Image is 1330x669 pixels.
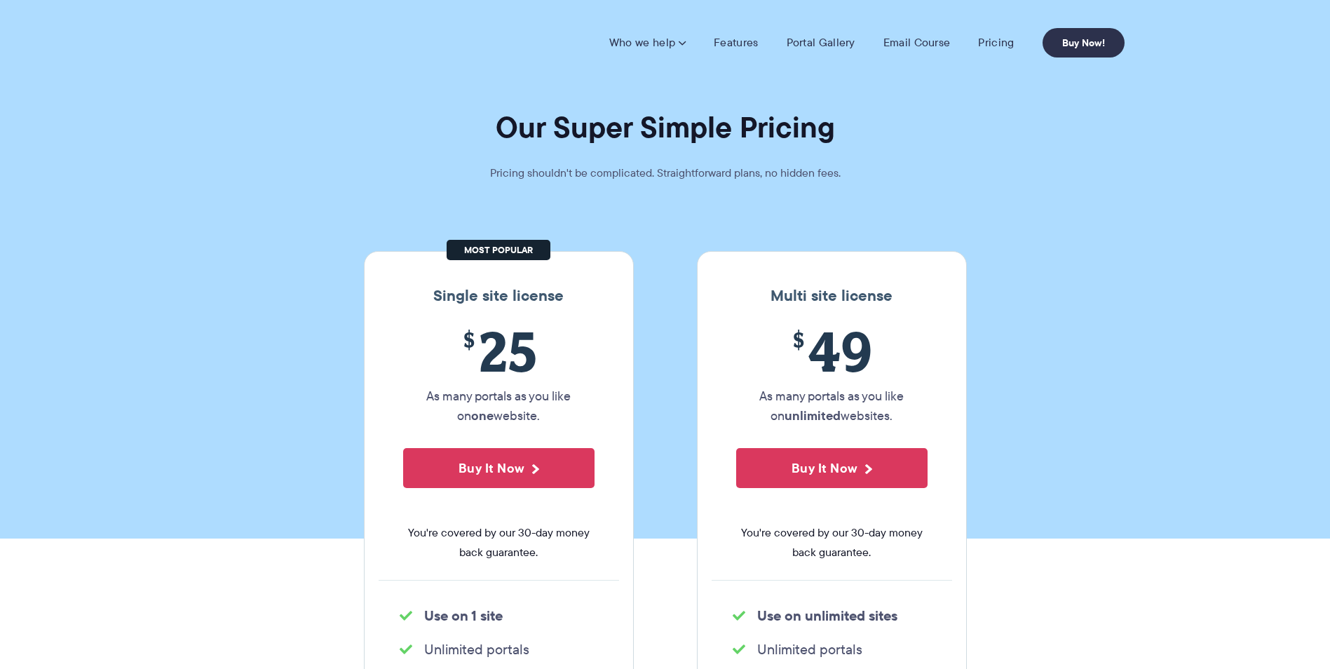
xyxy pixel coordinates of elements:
[403,523,595,562] span: You're covered by our 30-day money back guarantee.
[400,640,598,659] li: Unlimited portals
[471,406,494,425] strong: one
[736,448,928,488] button: Buy It Now
[403,386,595,426] p: As many portals as you like on website.
[883,36,951,50] a: Email Course
[787,36,855,50] a: Portal Gallery
[712,287,952,305] h3: Multi site license
[733,640,931,659] li: Unlimited portals
[736,386,928,426] p: As many portals as you like on websites.
[455,163,876,183] p: Pricing shouldn't be complicated. Straightforward plans, no hidden fees.
[736,319,928,383] span: 49
[609,36,686,50] a: Who we help
[403,448,595,488] button: Buy It Now
[714,36,758,50] a: Features
[403,319,595,383] span: 25
[1043,28,1125,58] a: Buy Now!
[978,36,1014,50] a: Pricing
[757,605,897,626] strong: Use on unlimited sites
[379,287,619,305] h3: Single site license
[785,406,841,425] strong: unlimited
[736,523,928,562] span: You're covered by our 30-day money back guarantee.
[424,605,503,626] strong: Use on 1 site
